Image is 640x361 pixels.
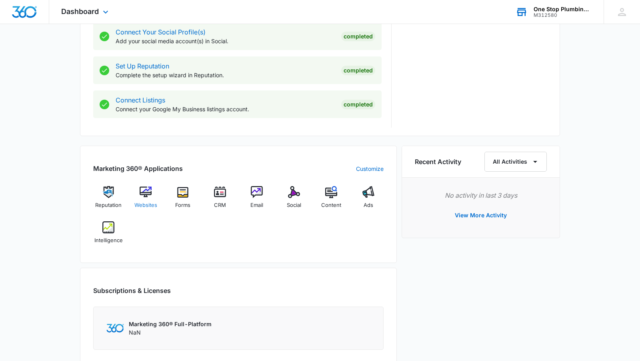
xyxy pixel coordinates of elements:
[116,62,169,70] a: Set Up Reputation
[129,320,212,337] div: NaN
[93,286,171,295] h2: Subscriptions & Licenses
[353,186,384,215] a: Ads
[175,201,190,209] span: Forms
[415,191,547,200] p: No activity in last 3 days
[116,28,206,36] a: Connect Your Social Profile(s)
[130,186,161,215] a: Websites
[321,201,341,209] span: Content
[116,71,335,79] p: Complete the setup wizard in Reputation.
[204,186,235,215] a: CRM
[447,206,515,225] button: View More Activity
[484,152,547,172] button: All Activities
[356,164,384,173] a: Customize
[116,96,165,104] a: Connect Listings
[93,164,183,173] h2: Marketing 360® Applications
[168,186,198,215] a: Forms
[61,7,99,16] span: Dashboard
[534,6,592,12] div: account name
[534,12,592,18] div: account id
[116,105,335,113] p: Connect your Google My Business listings account.
[129,320,212,328] p: Marketing 360® Full-Platform
[242,186,272,215] a: Email
[341,100,375,109] div: Completed
[415,157,461,166] h6: Recent Activity
[214,201,226,209] span: CRM
[116,37,335,45] p: Add your social media account(s) in Social.
[93,186,124,215] a: Reputation
[341,66,375,75] div: Completed
[316,186,347,215] a: Content
[134,201,157,209] span: Websites
[279,186,310,215] a: Social
[93,221,124,250] a: Intelligence
[341,32,375,41] div: Completed
[250,201,263,209] span: Email
[106,324,124,332] img: Marketing 360 Logo
[287,201,301,209] span: Social
[95,201,122,209] span: Reputation
[364,201,373,209] span: Ads
[94,237,123,245] span: Intelligence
